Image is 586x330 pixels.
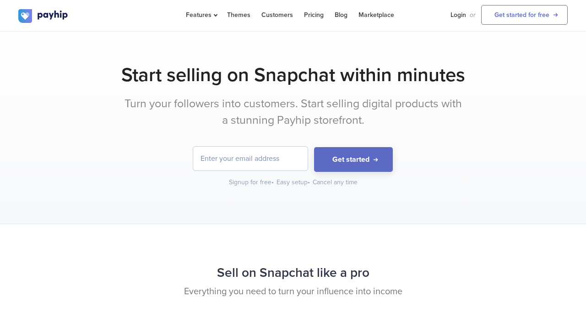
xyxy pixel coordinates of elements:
button: Get started [314,147,393,172]
input: Enter your email address [193,147,308,170]
p: Everything you need to turn your influence into income [18,285,568,298]
div: Cancel any time [313,178,358,187]
div: Signup for free [229,178,275,187]
a: Get started for free [481,5,568,25]
span: • [271,178,274,186]
h1: Start selling on Snapchat within minutes [18,64,568,87]
p: Turn your followers into customers. Start selling digital products with a stunning Payhip storefr... [121,96,465,128]
span: • [308,178,310,186]
span: Features [186,11,216,19]
h2: Sell on Snapchat like a pro [18,261,568,285]
div: Easy setup [277,178,311,187]
img: logo.svg [18,9,69,23]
